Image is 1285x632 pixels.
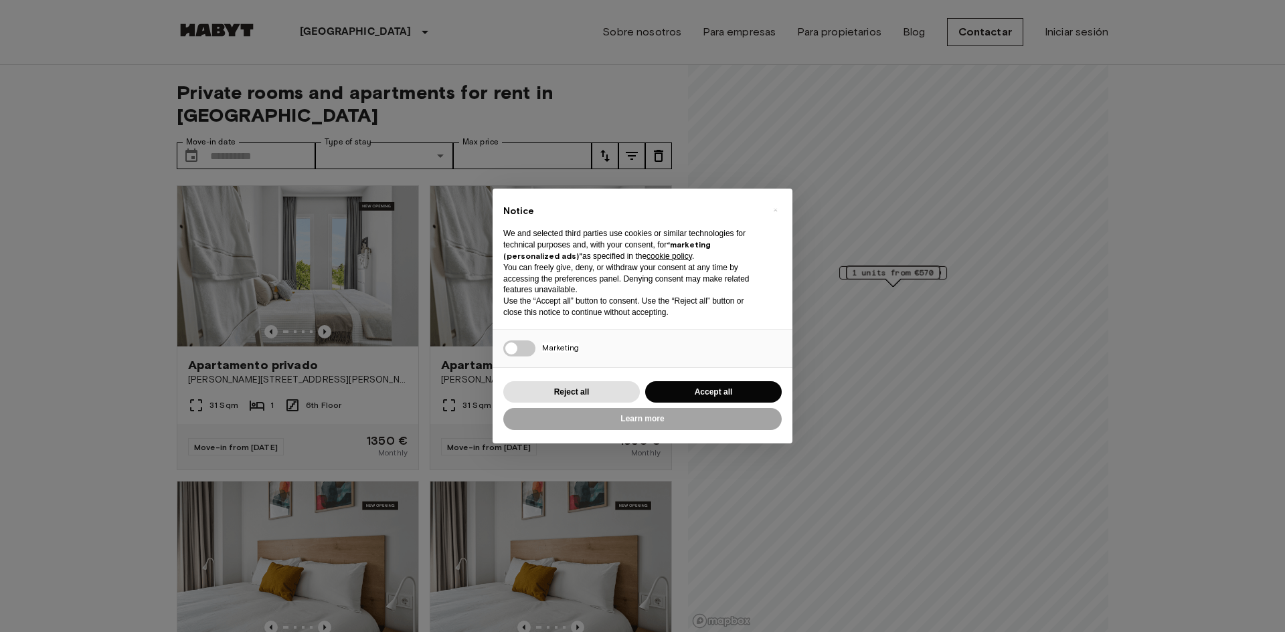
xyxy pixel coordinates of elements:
strong: “marketing (personalized ads)” [503,239,711,261]
button: Accept all [645,381,782,403]
p: You can freely give, deny, or withdraw your consent at any time by accessing the preferences pane... [503,262,760,296]
button: Close this notice [764,199,786,221]
a: cookie policy [647,251,692,261]
button: Reject all [503,381,640,403]
button: Learn more [503,408,782,430]
p: Use the “Accept all” button to consent. Use the “Reject all” button or close this notice to conti... [503,296,760,318]
h2: Notice [503,205,760,218]
span: × [773,202,778,218]
span: Marketing [542,342,579,352]
p: We and selected third parties use cookies or similar technologies for technical purposes and, wit... [503,228,760,261]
